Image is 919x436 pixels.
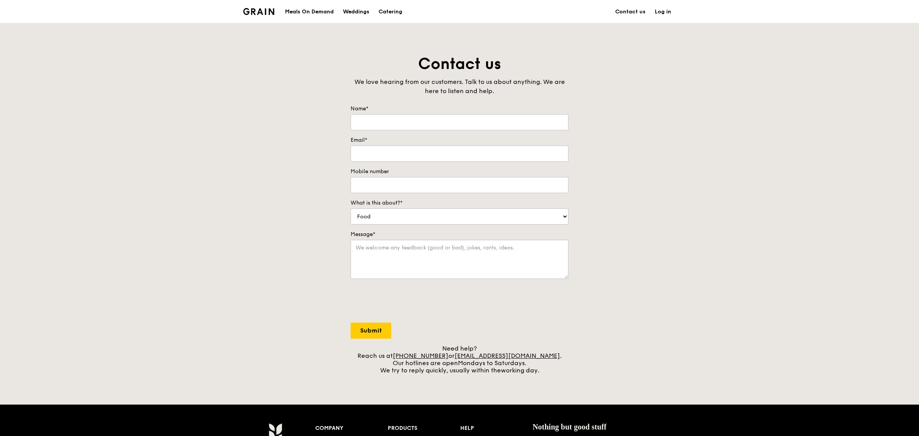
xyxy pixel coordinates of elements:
img: Grain [243,8,274,15]
a: Weddings [338,0,374,23]
label: Mobile number [351,168,568,175]
input: Submit [351,323,391,339]
a: Catering [374,0,407,23]
div: Help [460,423,533,434]
label: Email* [351,136,568,144]
div: Company [315,423,388,434]
div: We love hearing from our customers. Talk to us about anything. We are here to listen and help. [351,77,568,96]
div: Catering [379,0,402,23]
label: Name* [351,105,568,113]
span: Mondays to Saturdays. [458,359,526,367]
a: [EMAIL_ADDRESS][DOMAIN_NAME] [455,352,560,359]
span: Nothing but good stuff [532,423,606,431]
span: working day. [501,367,539,374]
div: Meals On Demand [285,0,334,23]
div: Weddings [343,0,369,23]
div: Need help? Reach us at or . Our hotlines are open We try to reply quickly, usually within the [351,345,568,374]
a: Contact us [611,0,650,23]
label: What is this about?* [351,199,568,207]
a: Log in [650,0,676,23]
h1: Contact us [351,54,568,74]
div: Products [388,423,460,434]
label: Message* [351,231,568,238]
a: [PHONE_NUMBER] [393,352,448,359]
iframe: reCAPTCHA [351,287,467,316]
